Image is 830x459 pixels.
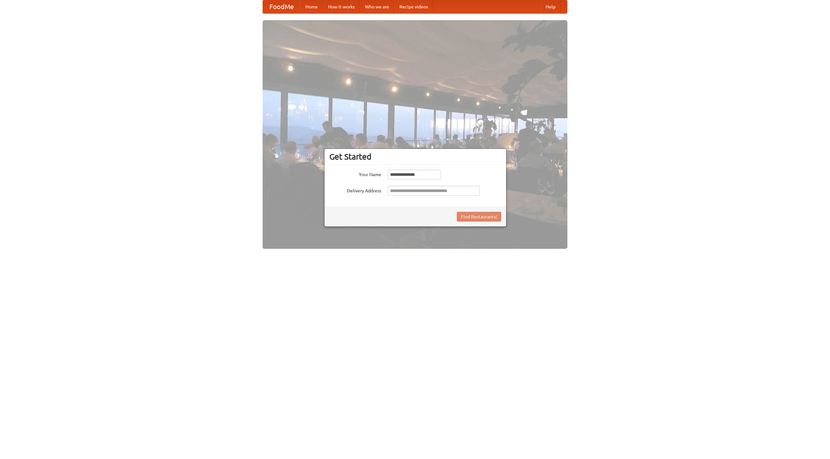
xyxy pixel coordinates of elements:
a: Recipe videos [394,0,433,13]
label: Delivery Address [329,186,381,194]
button: Find Restaurants! [457,212,501,222]
a: Home [300,0,323,13]
a: FoodMe [263,0,300,13]
a: How it works [323,0,360,13]
label: Your Name [329,170,381,178]
a: Help [540,0,561,13]
a: Who we are [360,0,394,13]
h3: Get Started [329,152,501,162]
